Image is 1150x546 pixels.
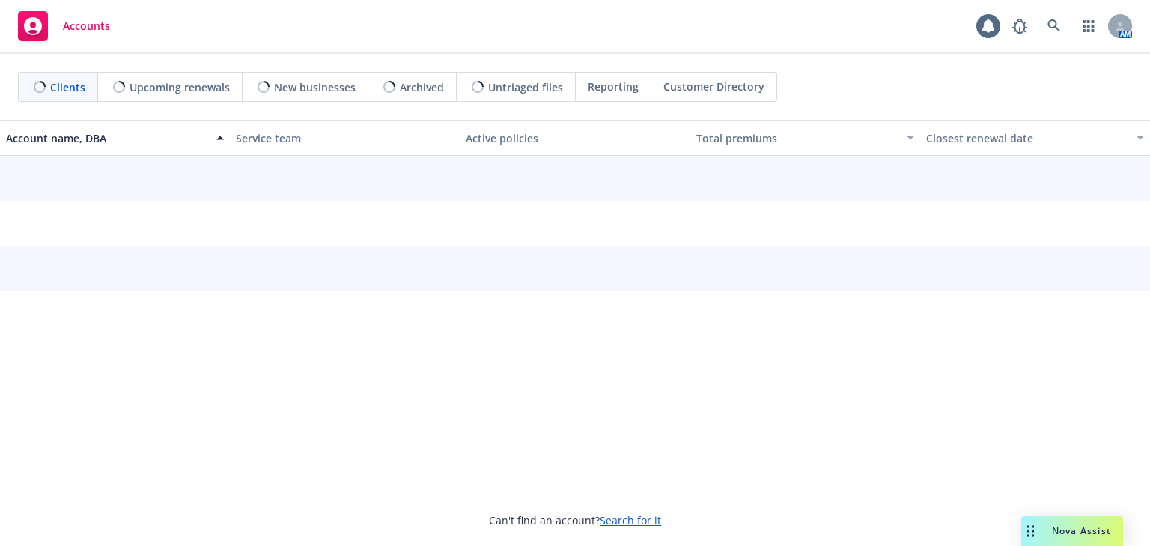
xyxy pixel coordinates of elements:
div: Service team [236,130,454,146]
a: Search for it [600,513,661,527]
span: Archived [400,79,444,95]
span: Accounts [63,20,110,32]
div: Drag to move [1021,516,1040,546]
button: Active policies [460,120,690,156]
button: Total premiums [690,120,920,156]
div: Active policies [466,130,684,146]
button: Closest renewal date [920,120,1150,156]
span: Can't find an account? [489,512,661,528]
span: Reporting [588,79,639,94]
span: New businesses [274,79,356,95]
a: Report a Bug [1005,11,1035,41]
button: Service team [230,120,460,156]
a: Search [1039,11,1069,41]
span: Clients [50,79,85,95]
div: Closest renewal date [926,130,1128,146]
a: Switch app [1074,11,1104,41]
button: Nova Assist [1021,516,1123,546]
span: Untriaged files [488,79,563,95]
span: Customer Directory [663,79,764,94]
a: Accounts [12,5,116,47]
div: Total premiums [696,130,898,146]
span: Upcoming renewals [130,79,230,95]
div: Account name, DBA [6,130,207,146]
span: Nova Assist [1052,524,1111,537]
